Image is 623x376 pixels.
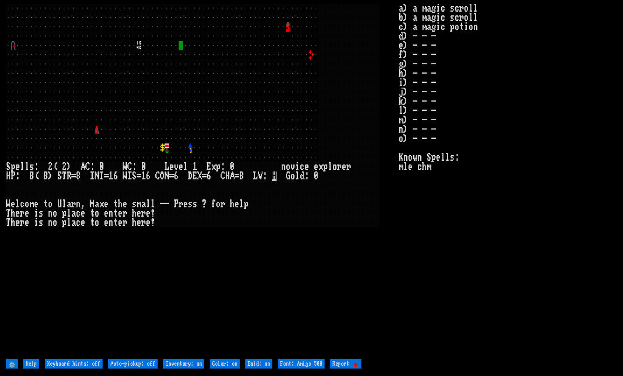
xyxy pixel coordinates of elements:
[53,162,57,171] div: (
[48,199,53,209] div: o
[123,199,127,209] div: e
[207,171,211,181] div: 6
[230,199,235,209] div: h
[6,218,11,227] div: T
[132,209,137,218] div: h
[399,4,617,357] stats: a) a magic scroll b) a magic scroll c) a magic potion d) - - - e) - - - f) - - - g) - - - h) - - ...
[62,199,67,209] div: l
[43,171,48,181] div: 8
[225,171,230,181] div: H
[34,199,39,209] div: e
[11,218,15,227] div: h
[179,162,183,171] div: e
[235,171,239,181] div: =
[165,199,169,209] div: -
[137,171,141,181] div: =
[146,218,151,227] div: e
[244,199,249,209] div: p
[141,218,146,227] div: r
[174,162,179,171] div: v
[118,209,123,218] div: e
[67,162,71,171] div: )
[39,209,43,218] div: s
[57,199,62,209] div: U
[34,171,39,181] div: (
[6,199,11,209] div: W
[188,199,193,209] div: s
[235,199,239,209] div: e
[169,171,174,181] div: =
[127,171,132,181] div: I
[71,218,76,227] div: a
[99,162,104,171] div: 0
[6,209,11,218] div: T
[291,162,295,171] div: v
[113,209,118,218] div: t
[6,359,18,369] input: ⚙️
[15,171,20,181] div: :
[221,199,225,209] div: r
[141,162,146,171] div: 0
[76,209,81,218] div: c
[137,209,141,218] div: e
[160,199,165,209] div: -
[11,209,15,218] div: h
[81,209,85,218] div: e
[62,218,67,227] div: p
[20,218,25,227] div: r
[330,359,361,369] input: Report 🐞
[34,209,39,218] div: i
[258,171,263,181] div: V
[29,199,34,209] div: m
[230,171,235,181] div: A
[151,209,155,218] div: !
[286,171,291,181] div: G
[323,162,328,171] div: p
[67,209,71,218] div: l
[95,171,99,181] div: N
[221,162,225,171] div: :
[253,171,258,181] div: L
[39,218,43,227] div: s
[305,171,309,181] div: :
[34,162,39,171] div: :
[99,171,104,181] div: T
[132,199,137,209] div: s
[104,209,109,218] div: e
[151,199,155,209] div: l
[332,162,337,171] div: o
[76,218,81,227] div: c
[174,171,179,181] div: 6
[314,171,318,181] div: 0
[48,162,53,171] div: 2
[81,162,85,171] div: A
[123,162,127,171] div: W
[71,171,76,181] div: =
[48,218,53,227] div: n
[109,209,113,218] div: n
[11,199,15,209] div: e
[118,199,123,209] div: h
[90,209,95,218] div: t
[193,162,197,171] div: 1
[210,359,240,369] input: Color: on
[15,199,20,209] div: l
[286,162,291,171] div: o
[48,209,53,218] div: n
[132,171,137,181] div: S
[6,162,11,171] div: S
[90,218,95,227] div: t
[151,218,155,227] div: !
[20,162,25,171] div: l
[95,218,99,227] div: o
[34,218,39,227] div: i
[179,199,183,209] div: r
[113,171,118,181] div: 6
[62,209,67,218] div: p
[239,199,244,209] div: l
[137,218,141,227] div: e
[53,209,57,218] div: o
[137,199,141,209] div: m
[337,162,342,171] div: r
[207,162,211,171] div: E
